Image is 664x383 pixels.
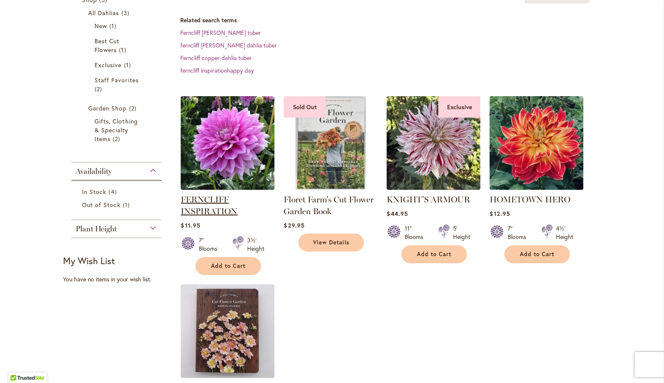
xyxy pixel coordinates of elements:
a: Ferncliff [PERSON_NAME] tuber [180,29,261,37]
span: 3 [121,8,132,17]
div: 11" Blooms [405,224,428,241]
span: Add to Cart [520,251,554,258]
a: Ferncliff Inspiration [181,184,274,191]
a: HOMETOWN HERO [490,184,583,191]
a: Floret Farm's Cut Flower Garden Book - FRONT Sold Out [284,184,377,191]
img: HOMETOWN HERO [490,96,583,190]
a: FERNCLIFF INSPIRATION [181,194,237,216]
strong: My Wish List [63,254,115,267]
a: All Dahlias [88,8,147,17]
div: 4½' Height [556,224,573,241]
img: Floret Farm's Cut Flower Garden - Garden Journal - FRONT [181,284,274,378]
a: Staff Favorites [95,76,140,93]
span: In Stock [82,188,106,196]
img: Floret Farm's Cut Flower Garden Book - FRONT [284,96,377,190]
span: 2 [95,84,104,93]
span: All Dahlias [88,9,119,17]
a: Gifts, Clothing &amp; Specialty Items [95,117,140,143]
span: Add to Cart [211,262,245,270]
a: KNIGHT'S ARMOUR [387,194,470,205]
span: Exclusive [95,61,121,69]
span: 4 [108,187,119,196]
span: Garden Shop [88,104,127,112]
span: 1 [123,200,132,209]
a: HOMETOWN HERO [490,194,570,205]
a: In Stock 4 [82,187,153,196]
a: Best Cut Flowers [95,37,140,54]
img: KNIGHTS ARMOUR [387,96,480,190]
div: 7" Blooms [199,236,222,253]
span: Gifts, Clothing & Specialty Items [95,117,138,143]
a: View Details [298,233,364,252]
a: New [95,21,140,30]
span: 1 [124,60,133,69]
span: $44.95 [387,210,408,218]
span: $11.95 [181,221,200,229]
span: New [95,22,107,30]
a: Exclusive [95,60,140,69]
span: View Details [313,239,349,246]
a: Garden Shop [88,104,147,113]
img: Ferncliff Inspiration [181,96,274,190]
span: $29.95 [284,221,304,229]
a: ferncliff inspirationhappy day [180,66,254,74]
span: Staff Favorites [95,76,139,84]
a: Floret Farm's Cut Flower Garden - Garden Journal - FRONT [181,372,274,380]
a: Floret Farm's Cut Flower Garden Book [284,194,374,216]
span: 2 [129,104,139,113]
span: 1 [109,21,119,30]
dt: Related search terms [180,16,601,24]
span: Best Cut Flowers [95,37,119,54]
div: 7" Blooms [508,224,531,241]
div: Sold Out [284,96,326,118]
span: Plant Height [76,224,117,233]
span: 2 [113,134,122,143]
a: Ferncliff copper dahlia tuber [180,54,252,62]
iframe: Launch Accessibility Center [6,353,30,377]
div: Exclusive [438,96,480,118]
span: Availability [76,167,112,176]
div: 5' Height [453,224,470,241]
div: You have no items in your wish list. [63,275,175,283]
a: ferncliff [PERSON_NAME] dahlia tuber [180,41,277,49]
span: Add to Cart [417,251,451,258]
a: KNIGHTS ARMOUR Exclusive [387,184,480,191]
div: 3½' Height [247,236,264,253]
button: Add to Cart [504,245,570,263]
a: Out of Stock 1 [82,200,153,209]
button: Add to Cart [401,245,467,263]
span: 1 [119,45,128,54]
span: $12.95 [490,210,510,218]
button: Add to Cart [195,257,261,275]
span: Out of Stock [82,201,121,209]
